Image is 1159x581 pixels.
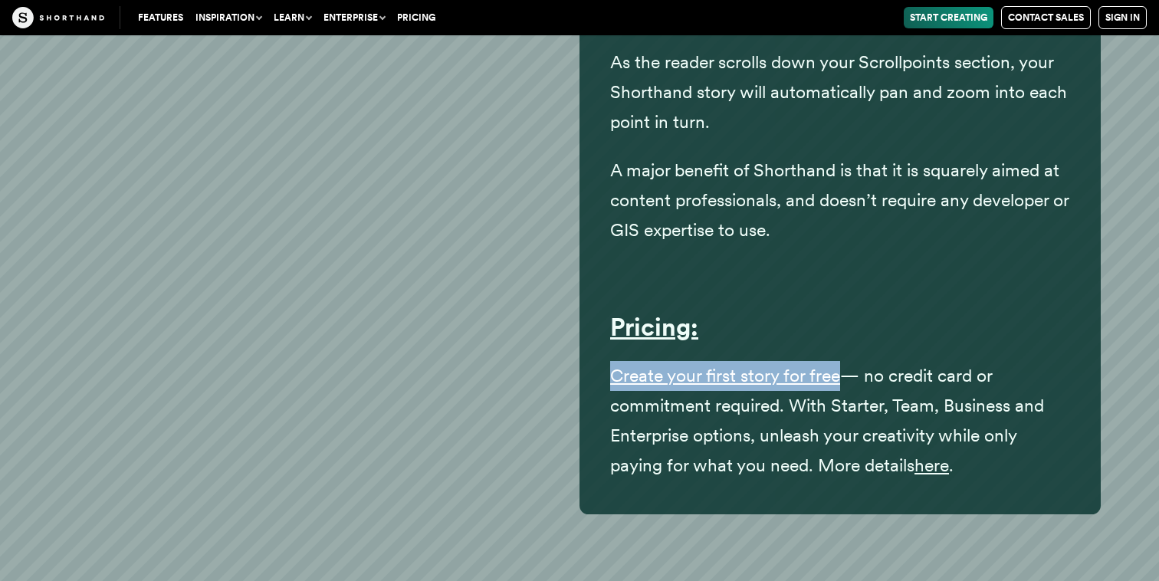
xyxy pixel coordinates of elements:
button: Inspiration [189,7,268,28]
a: ricing: [625,312,698,342]
a: Sign in [1098,6,1147,29]
a: P [610,312,625,342]
a: Features [132,7,189,28]
a: Start Creating [904,7,993,28]
a: Contact Sales [1001,6,1091,29]
span: A major benefit of Shorthand is that it is squarely aimed at content professionals, and doesn’t r... [610,159,1069,241]
img: The Craft [12,7,104,28]
button: Enterprise [317,7,391,28]
span: As the reader scrolls down your Scrollpoints section, your Shorthand story will automatically pan... [610,51,1067,133]
button: Learn [268,7,317,28]
span: . [949,455,954,476]
a: Pricing [391,7,442,28]
a: Create your first story for free [610,365,840,386]
a: here [914,455,949,476]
